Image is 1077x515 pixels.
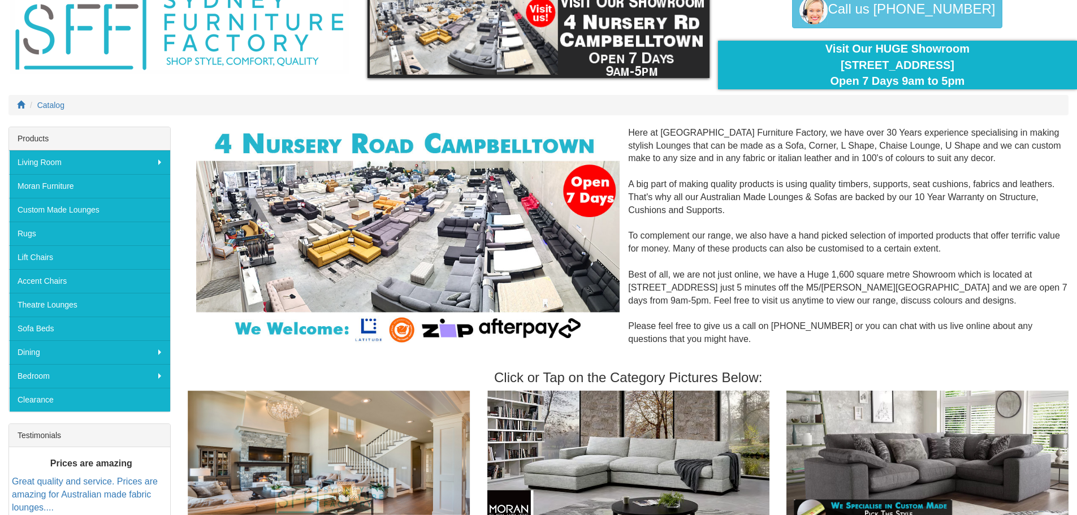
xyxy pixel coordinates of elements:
[9,150,170,174] a: Living Room
[9,388,170,412] a: Clearance
[9,222,170,245] a: Rugs
[9,198,170,222] a: Custom Made Lounges
[9,293,170,317] a: Theatre Lounges
[726,41,1069,89] div: Visit Our HUGE Showroom [STREET_ADDRESS] Open 7 Days 9am to 5pm
[188,370,1069,385] h3: Click or Tap on the Category Pictures Below:
[37,101,64,110] a: Catalog
[9,245,170,269] a: Lift Chairs
[9,317,170,340] a: Sofa Beds
[9,269,170,293] a: Accent Chairs
[50,458,132,468] b: Prices are amazing
[196,127,620,347] img: Corner Modular Lounges
[9,340,170,364] a: Dining
[9,424,170,447] div: Testimonials
[9,364,170,388] a: Bedroom
[9,127,170,150] div: Products
[12,477,158,512] a: Great quality and service. Prices are amazing for Australian made fabric lounges....
[188,127,1069,359] div: Here at [GEOGRAPHIC_DATA] Furniture Factory, we have over 30 Years experience specialising in mak...
[9,174,170,198] a: Moran Furniture
[188,391,470,515] img: Living Room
